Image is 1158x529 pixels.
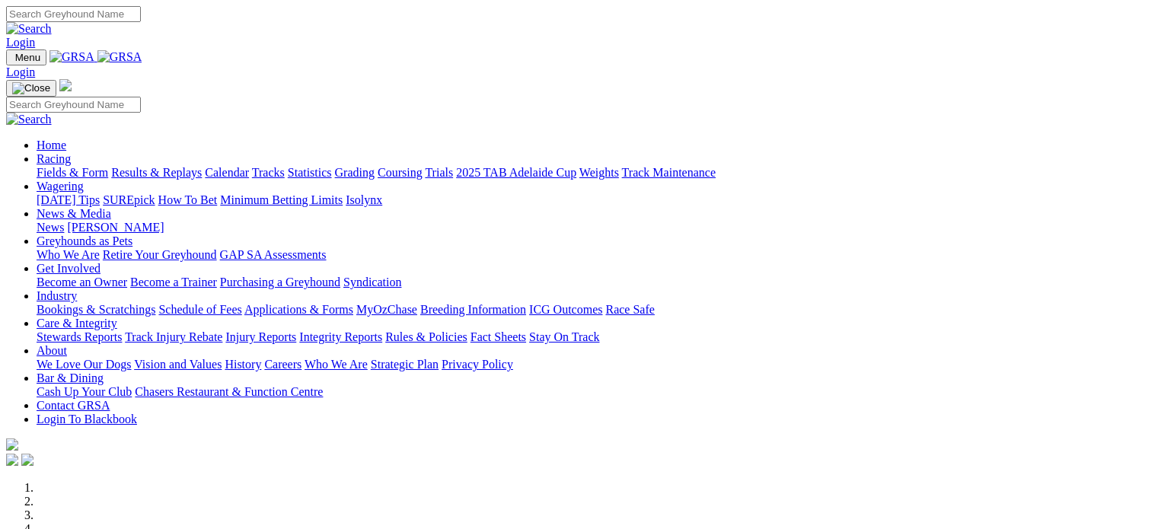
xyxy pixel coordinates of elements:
a: Minimum Betting Limits [220,193,343,206]
a: Login To Blackbook [37,413,137,425]
a: MyOzChase [356,303,417,316]
a: Breeding Information [420,303,526,316]
img: Close [12,82,50,94]
a: Tracks [252,166,285,179]
a: About [37,344,67,357]
img: twitter.svg [21,454,33,466]
a: Vision and Values [134,358,222,371]
a: Industry [37,289,77,302]
a: Become an Owner [37,276,127,288]
a: How To Bet [158,193,218,206]
img: GRSA [49,50,94,64]
div: News & Media [37,221,1152,234]
div: Greyhounds as Pets [37,248,1152,262]
a: Isolynx [346,193,382,206]
a: Grading [335,166,375,179]
input: Search [6,97,141,113]
a: Track Injury Rebate [125,330,222,343]
a: Home [37,139,66,151]
img: facebook.svg [6,454,18,466]
a: Careers [264,358,301,371]
a: Who We Are [305,358,368,371]
a: Rules & Policies [385,330,467,343]
a: Statistics [288,166,332,179]
a: Syndication [343,276,401,288]
a: Applications & Forms [244,303,353,316]
a: Login [6,65,35,78]
a: Who We Are [37,248,100,261]
a: Chasers Restaurant & Function Centre [135,385,323,398]
a: Injury Reports [225,330,296,343]
a: Fields & Form [37,166,108,179]
a: Stay On Track [529,330,599,343]
a: Contact GRSA [37,399,110,412]
a: [DATE] Tips [37,193,100,206]
input: Search [6,6,141,22]
a: Trials [425,166,453,179]
a: GAP SA Assessments [220,248,327,261]
div: About [37,358,1152,371]
a: Bookings & Scratchings [37,303,155,316]
div: Bar & Dining [37,385,1152,399]
a: We Love Our Dogs [37,358,131,371]
img: Search [6,22,52,36]
a: ICG Outcomes [529,303,602,316]
img: logo-grsa-white.png [6,438,18,451]
a: News & Media [37,207,111,220]
a: Weights [579,166,619,179]
a: News [37,221,64,234]
a: History [225,358,261,371]
a: Login [6,36,35,49]
a: 2025 TAB Adelaide Cup [456,166,576,179]
div: Care & Integrity [37,330,1152,344]
a: Coursing [378,166,423,179]
a: Care & Integrity [37,317,117,330]
a: Calendar [205,166,249,179]
a: Become a Trainer [130,276,217,288]
a: Strategic Plan [371,358,439,371]
div: Wagering [37,193,1152,207]
a: Integrity Reports [299,330,382,343]
a: Bar & Dining [37,371,104,384]
img: GRSA [97,50,142,64]
a: Results & Replays [111,166,202,179]
a: [PERSON_NAME] [67,221,164,234]
a: Schedule of Fees [158,303,241,316]
a: Purchasing a Greyhound [220,276,340,288]
a: Greyhounds as Pets [37,234,132,247]
img: logo-grsa-white.png [59,79,72,91]
div: Get Involved [37,276,1152,289]
a: Privacy Policy [442,358,513,371]
button: Toggle navigation [6,80,56,97]
a: Track Maintenance [622,166,716,179]
img: Search [6,113,52,126]
a: Racing [37,152,71,165]
a: Wagering [37,180,84,193]
div: Industry [37,303,1152,317]
a: Retire Your Greyhound [103,248,217,261]
a: Fact Sheets [471,330,526,343]
div: Racing [37,166,1152,180]
a: Stewards Reports [37,330,122,343]
a: Get Involved [37,262,100,275]
a: Cash Up Your Club [37,385,132,398]
a: SUREpick [103,193,155,206]
button: Toggle navigation [6,49,46,65]
span: Menu [15,52,40,63]
a: Race Safe [605,303,654,316]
